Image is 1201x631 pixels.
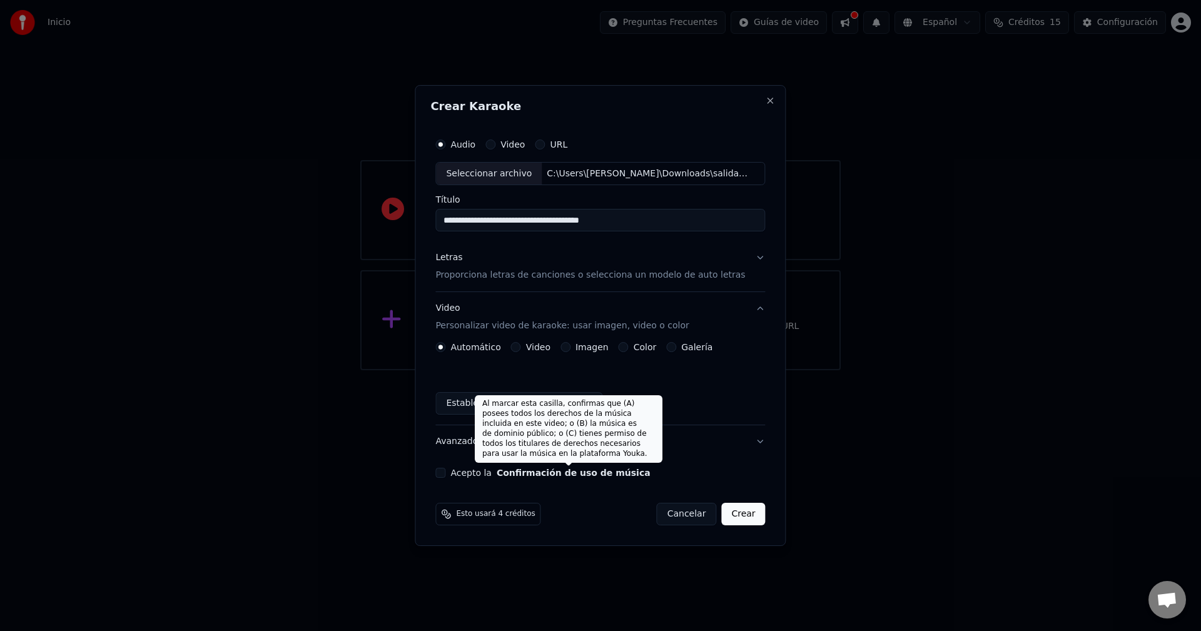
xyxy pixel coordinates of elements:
label: Color [634,343,657,351]
button: Acepto la [497,468,651,477]
button: Cancelar [657,503,717,525]
label: URL [550,140,567,149]
label: Acepto la [450,468,650,477]
p: Proporciona letras de canciones o selecciona un modelo de auto letras [435,270,745,282]
label: Imagen [575,343,609,351]
h2: Crear Karaoke [430,101,770,112]
button: Crear [721,503,765,525]
label: Video [526,343,550,351]
button: VideoPersonalizar video de karaoke: usar imagen, video o color [435,293,765,343]
label: Automático [450,343,500,351]
label: Video [500,140,525,149]
div: Seleccionar archivo [436,163,542,185]
label: Galería [681,343,712,351]
p: Personalizar video de karaoke: usar imagen, video o color [435,320,689,332]
button: Establecer como Predeterminado [435,392,602,415]
div: C:\Users\[PERSON_NAME]\Downloads\salida de urv5\_1_La Vela Puerca - El Viejo_(Instrumental).wav [542,168,754,180]
div: Al marcar esta casilla, confirmas que (A) posees todos los derechos de la música incluida en este... [475,395,662,463]
div: Letras [435,252,462,265]
span: Esto usará 4 créditos [456,509,535,519]
button: LetrasProporciona letras de canciones o selecciona un modelo de auto letras [435,242,765,292]
div: VideoPersonalizar video de karaoke: usar imagen, video o color [435,342,765,425]
button: Avanzado [435,425,765,458]
label: Título [435,196,765,204]
label: Audio [450,140,475,149]
div: Video [435,303,689,333]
